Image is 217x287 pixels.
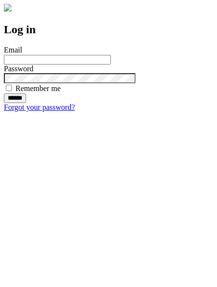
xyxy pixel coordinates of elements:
h2: Log in [4,23,213,36]
label: Email [4,46,22,54]
img: logo-4e3dc11c47720685a147b03b5a06dd966a58ff35d612b21f08c02c0306f2b779.png [4,4,12,12]
a: Forgot your password? [4,103,75,111]
label: Remember me [15,84,61,92]
label: Password [4,65,33,73]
